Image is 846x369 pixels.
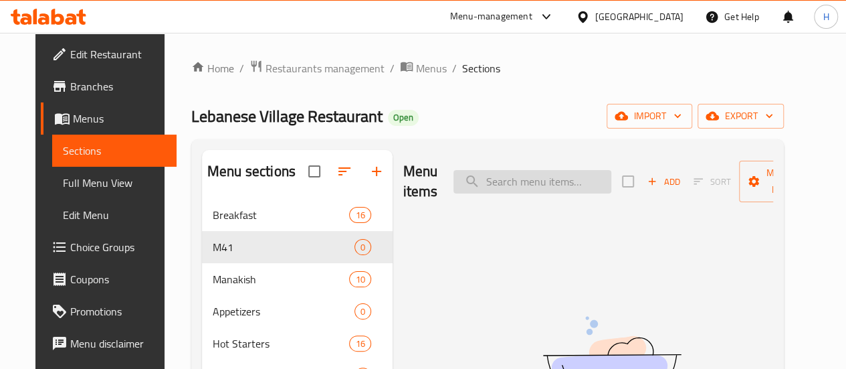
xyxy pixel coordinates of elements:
div: Menu-management [450,9,532,25]
span: import [617,108,681,125]
span: Choice Groups [70,239,166,255]
a: Promotions [41,295,177,327]
a: Full Menu View [52,167,177,199]
div: M410 [202,231,393,263]
a: Menus [400,60,447,77]
span: Menus [416,60,447,76]
div: items [354,303,371,319]
span: Select all sections [300,157,328,186]
a: Restaurants management [249,60,385,77]
h2: Menu items [403,161,438,202]
a: Sections [52,135,177,167]
span: Menus [73,110,166,127]
button: Manage items [739,161,829,202]
a: Home [191,60,234,76]
a: Coupons [41,263,177,295]
a: Menu disclaimer [41,327,177,360]
div: Hot Starters16 [202,327,393,360]
span: Sections [63,143,166,159]
button: import [607,104,692,129]
div: items [354,239,371,255]
div: Open [388,110,419,126]
div: items [349,271,371,287]
span: Sections [462,60,500,76]
span: Lebanese Village Restaurant [191,101,383,131]
li: / [452,60,457,76]
a: Menus [41,102,177,135]
span: 0 [355,241,371,254]
button: Add section [360,155,393,188]
span: Edit Menu [63,207,166,223]
span: Promotions [70,303,166,319]
span: Manage items [750,165,818,198]
div: [GEOGRAPHIC_DATA] [595,9,683,24]
span: Menu disclaimer [70,336,166,352]
button: Add [642,171,685,192]
span: 16 [350,338,370,350]
div: Appetizers0 [202,295,393,327]
span: Edit Restaurant [70,46,166,62]
div: Manakish10 [202,263,393,295]
span: Add [645,174,681,190]
nav: breadcrumb [191,60,784,77]
input: search [453,170,611,194]
span: 10 [350,273,370,286]
div: items [349,336,371,352]
span: Restaurants management [266,60,385,76]
h2: Menu sections [207,161,296,181]
li: / [239,60,244,76]
span: Breakfast [213,207,349,223]
span: Manakish [213,271,349,287]
span: 16 [350,209,370,222]
span: 0 [355,305,371,318]
li: / [390,60,395,76]
span: Add item [642,171,685,192]
span: Open [388,112,419,123]
span: Full Menu View [63,175,166,191]
span: M41 [213,239,354,255]
a: Choice Groups [41,231,177,263]
a: Edit Restaurant [41,38,177,70]
a: Edit Menu [52,199,177,231]
span: Branches [70,78,166,94]
span: Hot Starters [213,336,349,352]
div: items [349,207,371,223]
span: Sort sections [328,155,360,188]
span: H [823,9,829,24]
a: Branches [41,70,177,102]
span: Coupons [70,271,166,287]
span: Appetizers [213,303,354,319]
button: export [698,104,784,129]
span: export [708,108,773,125]
div: Breakfast16 [202,199,393,231]
span: Sort items [685,171,739,192]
